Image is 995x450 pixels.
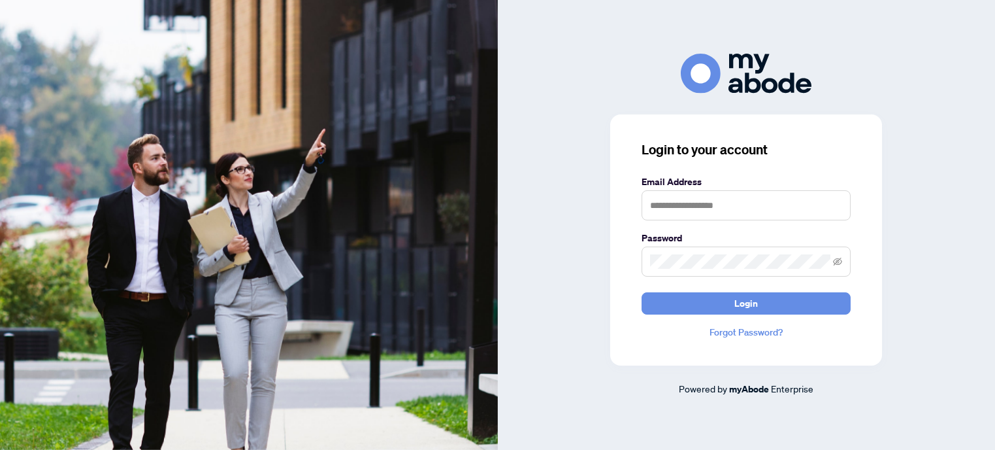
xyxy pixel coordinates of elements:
span: Powered by [679,383,727,394]
img: ma-logo [681,54,811,94]
span: Login [734,293,758,314]
a: myAbode [729,382,769,396]
label: Email Address [642,175,851,189]
label: Password [642,231,851,245]
span: Enterprise [771,383,813,394]
span: eye-invisible [833,257,842,266]
h3: Login to your account [642,141,851,159]
button: Login [642,292,851,315]
a: Forgot Password? [642,325,851,339]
